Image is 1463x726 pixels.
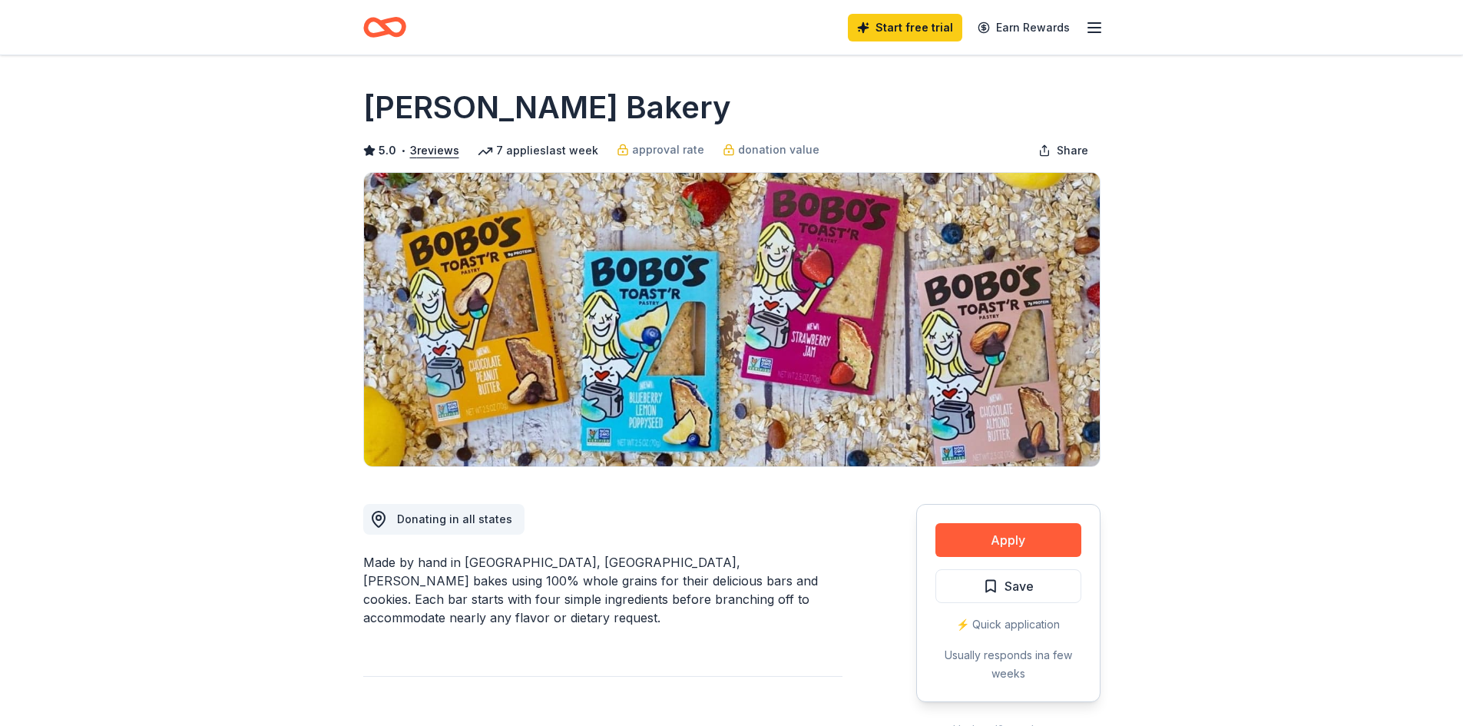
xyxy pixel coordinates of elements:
[935,615,1081,634] div: ⚡️ Quick application
[379,141,396,160] span: 5.0
[478,141,598,160] div: 7 applies last week
[1026,135,1101,166] button: Share
[968,14,1079,41] a: Earn Rewards
[723,141,819,159] a: donation value
[1005,576,1034,596] span: Save
[935,646,1081,683] div: Usually responds in a few weeks
[363,553,842,627] div: Made by hand in [GEOGRAPHIC_DATA], [GEOGRAPHIC_DATA], [PERSON_NAME] bakes using 100% whole grains...
[364,173,1100,466] img: Image for Bobo's Bakery
[738,141,819,159] span: donation value
[632,141,704,159] span: approval rate
[935,569,1081,603] button: Save
[363,86,731,129] h1: [PERSON_NAME] Bakery
[848,14,962,41] a: Start free trial
[617,141,704,159] a: approval rate
[400,144,405,157] span: •
[363,9,406,45] a: Home
[1057,141,1088,160] span: Share
[410,141,459,160] button: 3reviews
[935,523,1081,557] button: Apply
[397,512,512,525] span: Donating in all states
